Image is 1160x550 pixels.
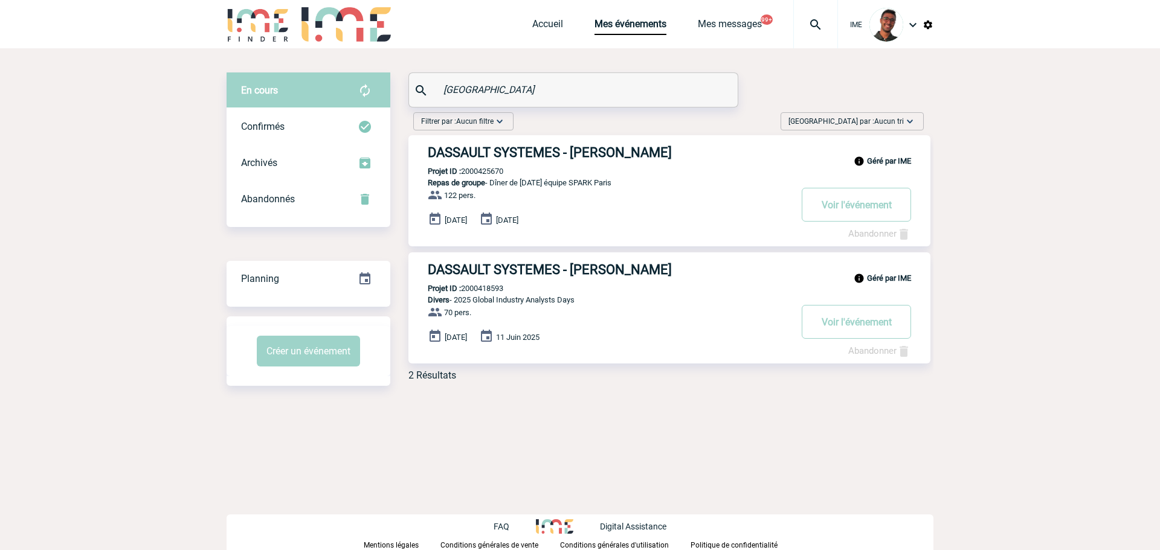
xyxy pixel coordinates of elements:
p: FAQ [494,522,509,531]
input: Rechercher un événement par son nom [440,81,709,98]
img: IME-Finder [227,7,289,42]
a: Conditions générales de vente [440,539,560,550]
div: 2 Résultats [408,369,456,381]
div: Retrouvez ici tous les événements que vous avez décidé d'archiver [227,145,390,181]
span: IME [850,21,862,29]
span: Aucun filtre [456,117,494,126]
img: info_black_24dp.svg [854,156,865,167]
b: Projet ID : [428,167,461,176]
a: Mes messages [698,18,762,35]
h3: DASSAULT SYSTEMES - [PERSON_NAME] [428,145,790,160]
p: 2000425670 [408,167,503,176]
span: Archivés [241,157,277,168]
span: [DATE] [496,216,518,225]
button: Voir l'événement [802,305,911,339]
div: Retrouvez ici tous vos événements organisés par date et état d'avancement [227,261,390,297]
a: Abandonner [848,228,911,239]
img: info_black_24dp.svg [854,273,865,284]
p: 2000418593 [408,284,503,293]
b: Projet ID : [428,284,461,293]
span: En cours [241,85,278,96]
a: Politique de confidentialité [691,539,797,550]
p: Politique de confidentialité [691,541,778,549]
button: Créer un événement [257,336,360,366]
span: Filtrer par : [421,115,494,127]
button: 99+ [761,14,773,25]
img: http://www.idealmeetingsevents.fr/ [536,519,573,534]
img: 124970-0.jpg [869,8,903,42]
span: Planning [241,273,279,284]
p: Mentions légales [364,541,419,549]
span: 11 Juin 2025 [496,333,540,342]
a: Mentions légales [364,539,440,550]
a: Abandonner [848,345,911,356]
p: - 2025 Global Industry Analysts Days [408,295,790,304]
a: Conditions générales d'utilisation [560,539,691,550]
p: Digital Assistance [600,522,666,531]
span: Divers [428,295,449,304]
img: baseline_expand_more_white_24dp-b.png [494,115,506,127]
span: [DATE] [445,216,467,225]
a: FAQ [494,520,536,531]
p: - Dîner de [DATE] équipe SPARK Paris [408,178,790,187]
p: Conditions générales de vente [440,541,538,549]
span: [GEOGRAPHIC_DATA] par : [788,115,904,127]
span: 70 pers. [444,308,471,317]
span: [DATE] [445,333,467,342]
button: Voir l'événement [802,188,911,222]
a: Planning [227,260,390,296]
span: Aucun tri [874,117,904,126]
span: Repas de groupe [428,178,485,187]
b: Géré par IME [867,156,911,165]
a: Mes événements [594,18,666,35]
div: Retrouvez ici tous vos évènements avant confirmation [227,72,390,109]
span: Abandonnés [241,193,295,205]
div: Retrouvez ici tous vos événements annulés [227,181,390,217]
a: DASSAULT SYSTEMES - [PERSON_NAME] [408,145,930,160]
img: baseline_expand_more_white_24dp-b.png [904,115,916,127]
p: Conditions générales d'utilisation [560,541,669,549]
span: Confirmés [241,121,285,132]
a: DASSAULT SYSTEMES - [PERSON_NAME] [408,262,930,277]
b: Géré par IME [867,273,911,283]
h3: DASSAULT SYSTEMES - [PERSON_NAME] [428,262,790,277]
span: 122 pers. [444,191,475,200]
a: Accueil [532,18,563,35]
